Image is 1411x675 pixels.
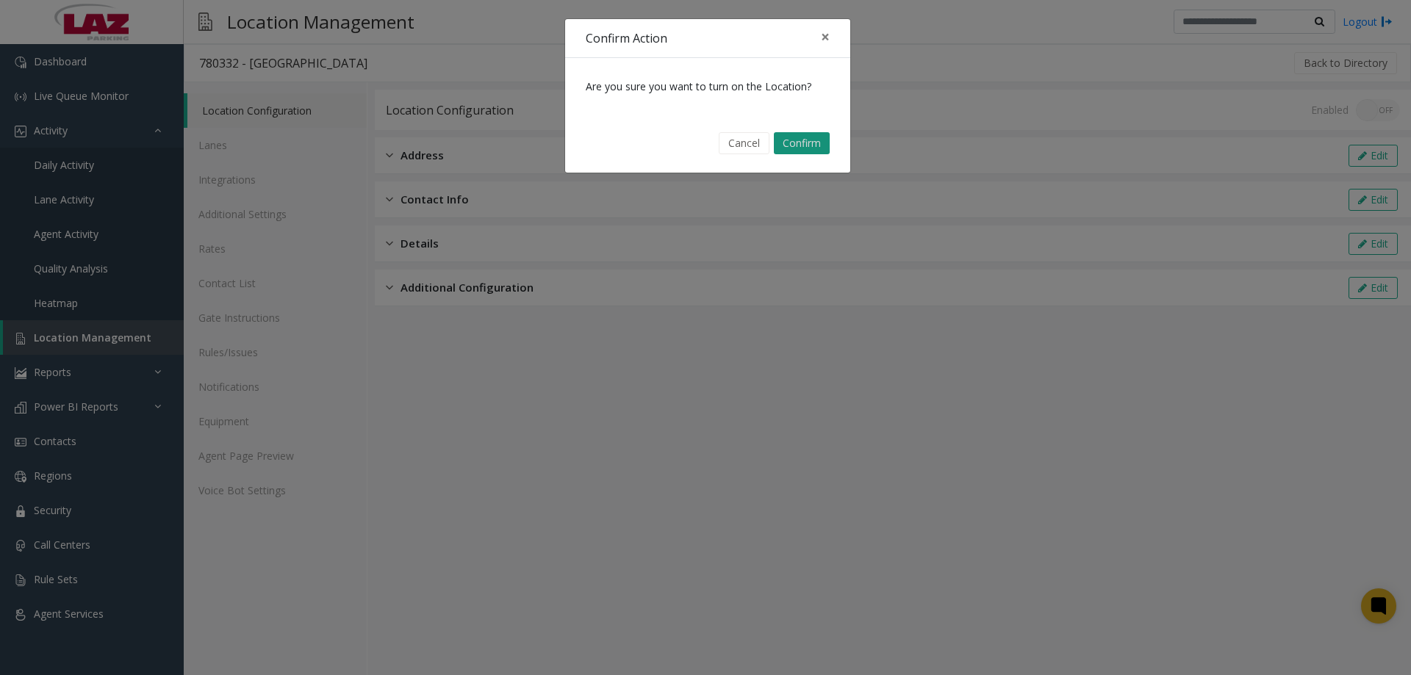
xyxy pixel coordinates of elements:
[774,132,830,154] button: Confirm
[565,58,850,115] div: Are you sure you want to turn on the Location?
[719,132,769,154] button: Cancel
[811,19,840,55] button: Close
[586,29,667,47] h4: Confirm Action
[821,26,830,47] span: ×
